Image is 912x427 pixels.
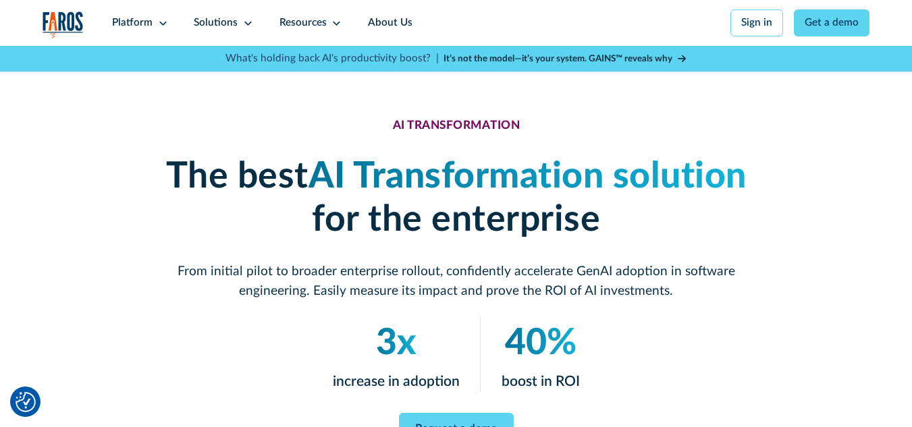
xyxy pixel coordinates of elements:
[43,11,84,38] a: home
[225,51,439,67] p: What's holding back AI's productivity boost? |
[194,16,238,31] div: Solutions
[16,392,36,412] button: Cookie Settings
[146,262,766,301] p: From initial pilot to broader enterprise rollout, confidently accelerate GenAI adoption in softwa...
[165,159,308,194] strong: The best
[392,119,520,133] div: AI TRANSFORMATION
[375,326,416,362] em: 3x
[112,16,153,31] div: Platform
[332,371,459,393] p: increase in adoption
[308,159,746,194] em: AI Transformation solution
[279,16,327,31] div: Resources
[730,9,784,36] a: Sign in
[312,202,600,237] strong: for the enterprise
[502,371,580,393] p: boost in ROI
[16,392,36,412] img: Revisit consent button
[444,54,672,63] strong: It’s not the model—it’s your system. GAINS™ reveals why
[794,9,870,36] a: Get a demo
[505,326,576,362] em: 40%
[444,52,687,65] a: It’s not the model—it’s your system. GAINS™ reveals why
[43,11,84,38] img: Logo of the analytics and reporting company Faros.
